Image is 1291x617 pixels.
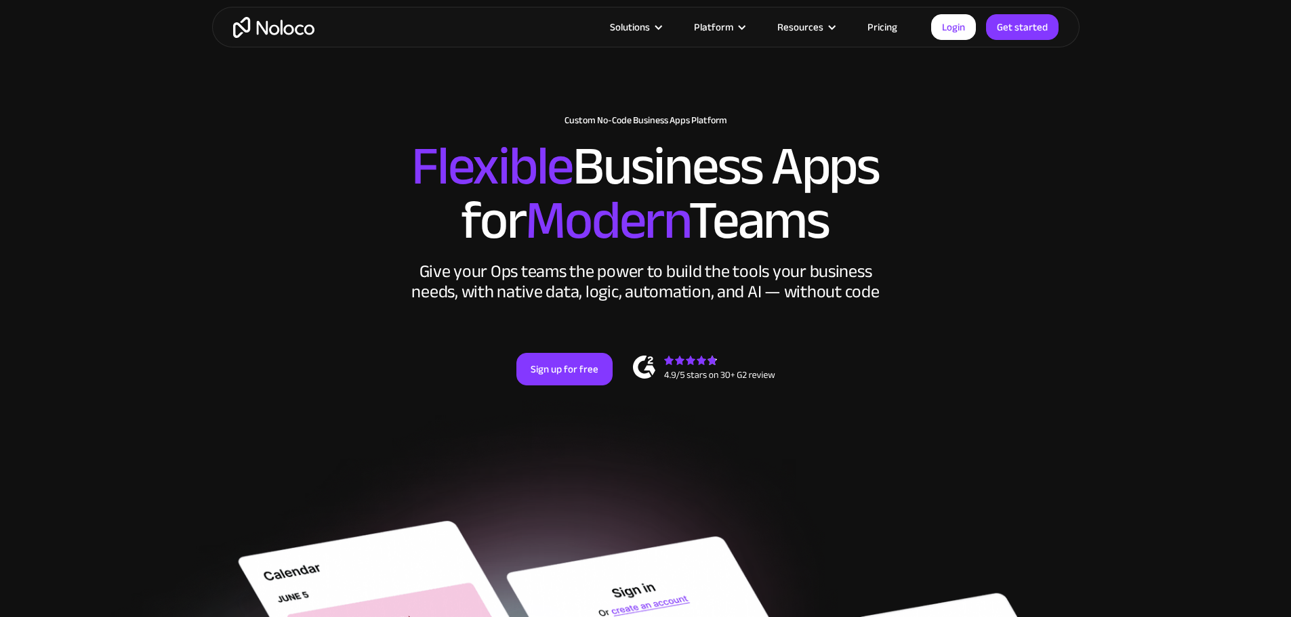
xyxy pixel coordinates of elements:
div: Resources [777,18,823,36]
h2: Business Apps for Teams [226,140,1066,248]
div: Platform [677,18,760,36]
div: Platform [694,18,733,36]
a: Get started [986,14,1059,40]
span: Flexible [411,116,573,217]
span: Modern [525,170,689,271]
a: Pricing [851,18,914,36]
a: Login [931,14,976,40]
a: home [233,17,314,38]
a: Sign up for free [516,353,613,385]
div: Give your Ops teams the power to build the tools your business needs, with native data, logic, au... [409,261,883,302]
div: Solutions [610,18,650,36]
div: Solutions [593,18,677,36]
h1: Custom No-Code Business Apps Platform [226,115,1066,126]
div: Resources [760,18,851,36]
